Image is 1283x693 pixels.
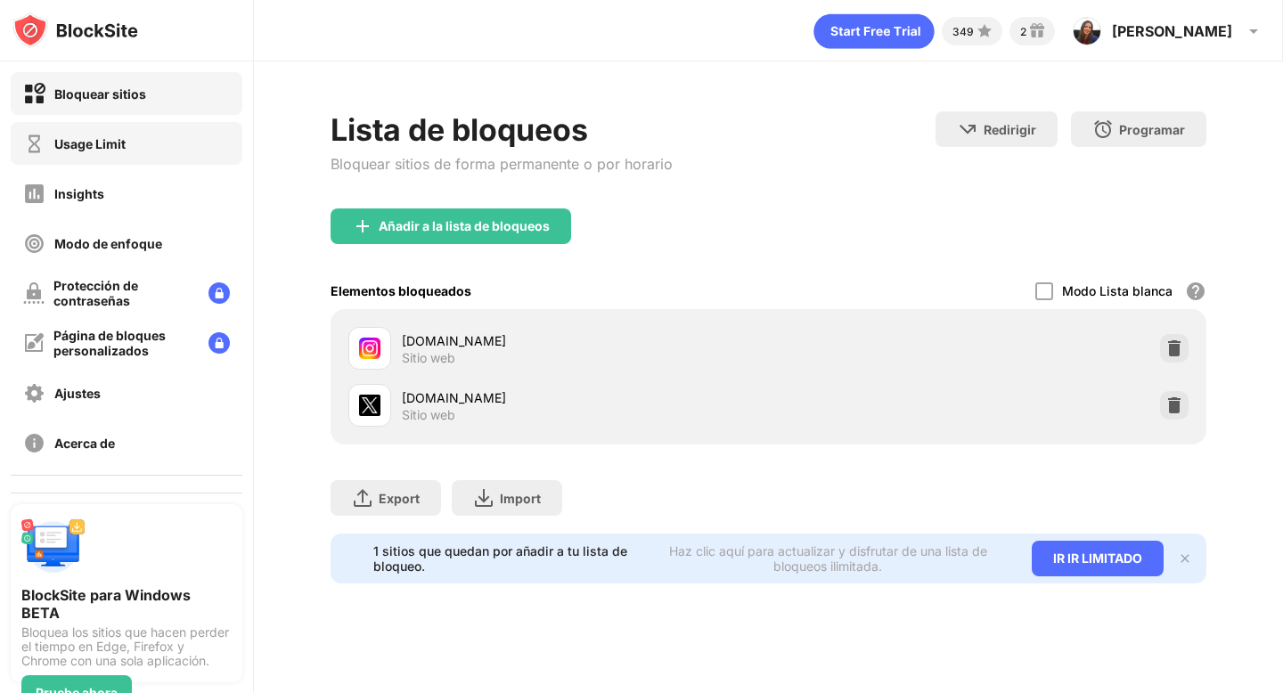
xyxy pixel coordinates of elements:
[54,386,101,401] div: Ajustes
[54,86,146,102] div: Bloquear sitios
[984,122,1036,137] div: Redirigir
[54,186,104,201] div: Insights
[21,625,232,668] div: Bloquea los sitios que hacen perder el tiempo en Edge, Firefox y Chrome con una sola aplicación.
[331,155,673,173] div: Bloquear sitios de forma permanente o por horario
[379,491,420,506] div: Export
[1178,551,1192,566] img: x-button.svg
[1119,122,1185,137] div: Programar
[402,407,455,423] div: Sitio web
[23,83,45,105] img: block-on.svg
[53,328,194,358] div: Página de bloques personalizados
[359,338,380,359] img: favicons
[1073,17,1101,45] img: ACg8ocKttW7bn0ZwTWh0HpjnzQnRW2Y_bHWaKMNB3kcFalUwwEtLfaKaNw=s96-c
[208,282,230,304] img: lock-menu.svg
[500,491,541,506] div: Import
[23,382,45,404] img: settings-off.svg
[379,219,550,233] div: Añadir a la lista de bloqueos
[646,543,1010,574] div: Haz clic aquí para actualizar y disfrutar de una lista de bloqueos ilimitada.
[53,278,194,308] div: Protección de contraseñas
[54,436,115,451] div: Acerca de
[1032,541,1164,576] div: IR IR LIMITADO
[23,133,45,155] img: time-usage-off.svg
[331,111,673,148] div: Lista de bloqueos
[402,350,455,366] div: Sitio web
[21,586,232,622] div: BlockSite para Windows BETA
[23,282,45,304] img: password-protection-off.svg
[54,136,126,151] div: Usage Limit
[952,25,974,38] div: 349
[1026,20,1048,42] img: reward-small.svg
[1020,25,1026,38] div: 2
[23,183,45,205] img: insights-off.svg
[208,332,230,354] img: lock-menu.svg
[402,331,768,350] div: [DOMAIN_NAME]
[813,13,935,49] div: animation
[331,283,471,298] div: Elementos bloqueados
[974,20,995,42] img: points-small.svg
[12,12,138,48] img: logo-blocksite.svg
[1112,22,1232,40] div: [PERSON_NAME]
[23,232,45,255] img: focus-off.svg
[1062,283,1173,298] div: Modo Lista blanca
[402,388,768,407] div: [DOMAIN_NAME]
[373,543,635,574] div: 1 sitios que quedan por añadir a tu lista de bloqueo.
[54,236,162,251] div: Modo de enfoque
[21,515,86,579] img: push-desktop.svg
[23,432,45,454] img: about-off.svg
[23,332,45,354] img: customize-block-page-off.svg
[359,395,380,416] img: favicons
